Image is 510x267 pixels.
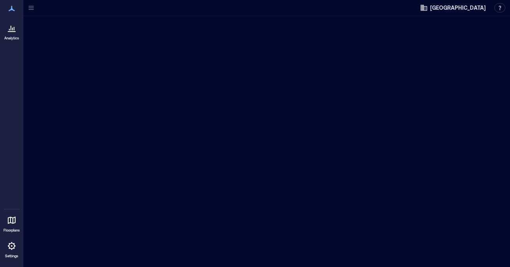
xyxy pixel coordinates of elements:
[1,211,22,235] a: Floorplans
[430,4,486,12] span: [GEOGRAPHIC_DATA]
[2,19,21,43] a: Analytics
[2,237,21,261] a: Settings
[5,254,18,258] p: Settings
[4,36,19,41] p: Analytics
[418,2,488,14] button: [GEOGRAPHIC_DATA]
[4,228,20,233] p: Floorplans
